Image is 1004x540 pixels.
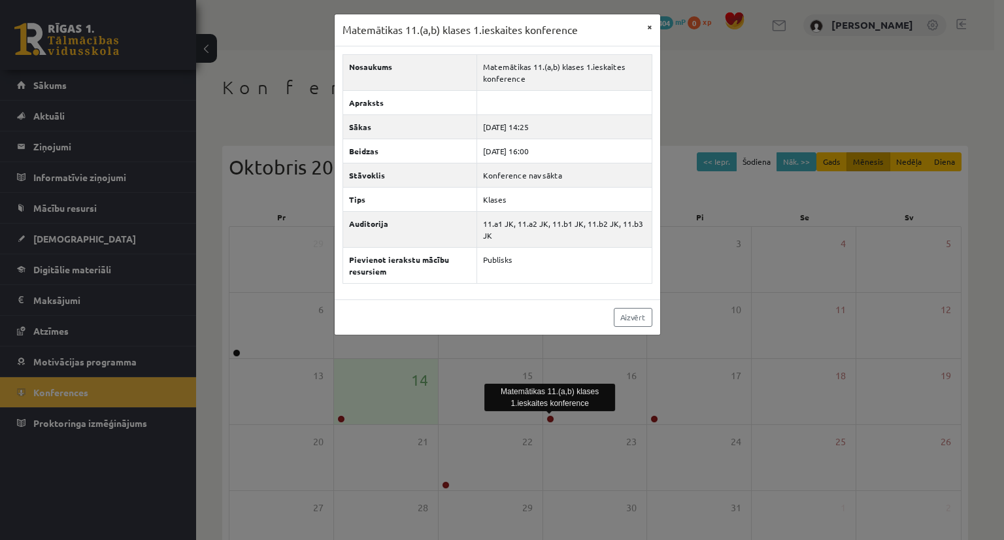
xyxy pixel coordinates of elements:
div: Matemātikas 11.(a,b) klases 1.ieskaites konference [484,384,615,411]
th: Beidzas [343,139,477,163]
td: Publisks [477,247,652,283]
th: Nosaukums [343,54,477,90]
th: Pievienot ierakstu mācību resursiem [343,247,477,283]
th: Auditorija [343,211,477,247]
td: [DATE] 16:00 [477,139,652,163]
th: Apraksts [343,90,477,114]
td: Klases [477,187,652,211]
th: Sākas [343,114,477,139]
th: Tips [343,187,477,211]
h3: Matemātikas 11.(a,b) klases 1.ieskaites konference [343,22,578,38]
button: × [639,14,660,39]
th: Stāvoklis [343,163,477,187]
td: Konference nav sākta [477,163,652,187]
td: [DATE] 14:25 [477,114,652,139]
a: Aizvērt [614,308,652,327]
td: Matemātikas 11.(a,b) klases 1.ieskaites konference [477,54,652,90]
td: 11.a1 JK, 11.a2 JK, 11.b1 JK, 11.b2 JK, 11.b3 JK [477,211,652,247]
